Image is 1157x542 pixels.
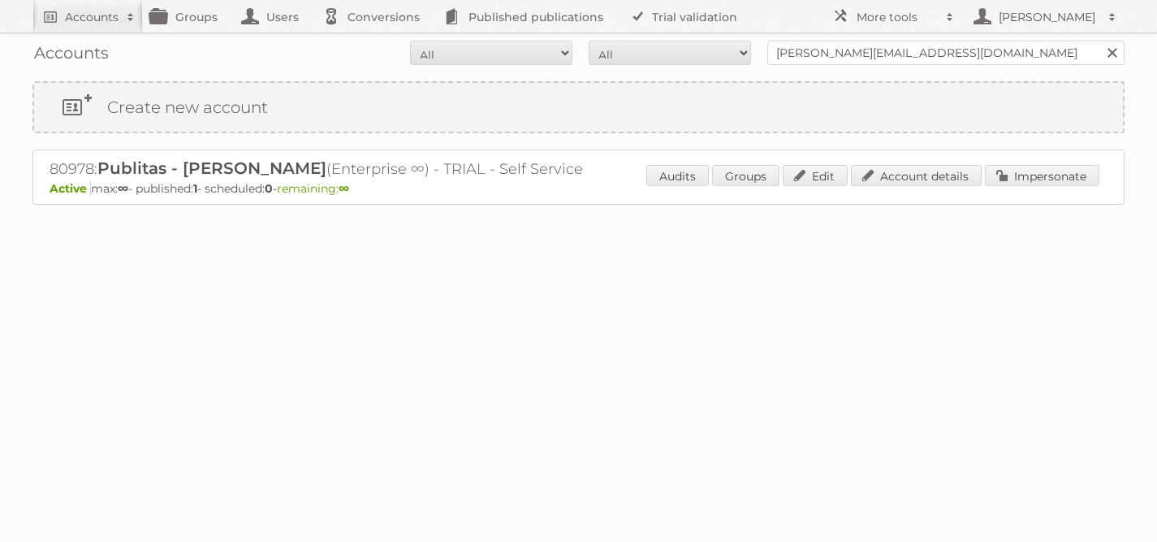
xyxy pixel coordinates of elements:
span: remaining: [277,181,349,196]
span: Active [50,181,91,196]
strong: 0 [265,181,273,196]
a: Groups [712,165,779,186]
a: Audits [646,165,709,186]
a: Create new account [34,83,1123,132]
h2: More tools [857,9,938,25]
a: Impersonate [985,165,1099,186]
h2: Accounts [65,9,119,25]
strong: ∞ [339,181,349,196]
strong: 1 [193,181,197,196]
a: Edit [783,165,848,186]
h2: 80978: (Enterprise ∞) - TRIAL - Self Service [50,158,618,180]
a: Account details [851,165,982,186]
h2: [PERSON_NAME] [995,9,1100,25]
p: max: - published: - scheduled: - [50,181,1107,196]
span: Publitas - [PERSON_NAME] [97,158,326,178]
strong: ∞ [118,181,128,196]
